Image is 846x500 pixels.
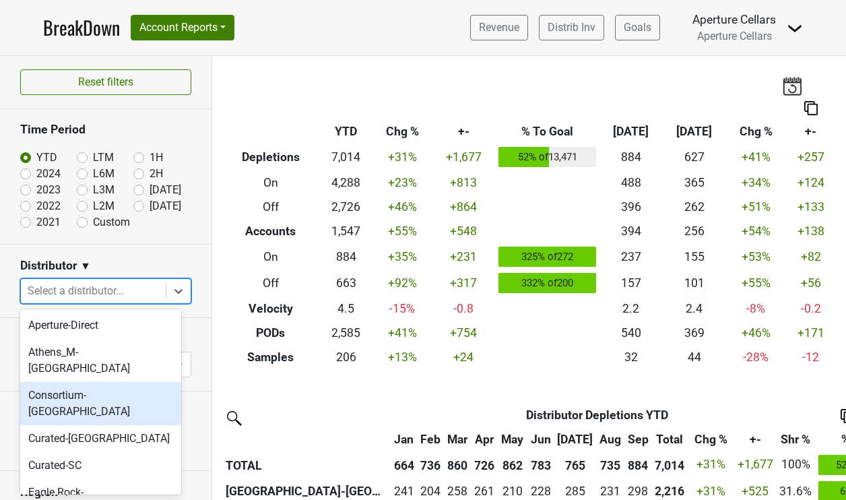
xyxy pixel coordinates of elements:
[738,458,773,471] span: +1,677
[20,312,181,339] div: Aperture-Direct
[319,321,372,345] td: 2,585
[319,270,372,297] td: 663
[692,11,776,28] div: Aperture Cellars
[726,243,785,270] td: +53 %
[222,270,319,297] th: Off
[599,321,663,345] td: 540
[222,427,391,451] th: &nbsp;: activate to sort column ascending
[785,144,836,171] td: +257
[432,144,495,171] td: +1,677
[444,427,471,451] th: Mar: activate to sort column ascending
[651,427,688,451] th: Total: activate to sort column ascending
[557,482,593,500] div: 285
[372,243,432,270] td: +35 %
[418,451,445,478] th: 736
[20,259,77,273] h3: Distributor
[418,403,777,427] th: Distributor Depletions YTD
[663,219,726,243] td: 256
[222,170,319,195] th: On
[372,144,432,171] td: +31 %
[777,451,816,478] td: 100%
[785,195,836,219] td: +133
[663,144,726,171] td: 627
[527,451,554,478] th: 783
[785,345,836,369] td: -12
[372,219,432,243] td: +55 %
[432,321,495,345] td: +754
[734,427,777,451] th: +-: activate to sort column ascending
[655,482,684,500] div: 2,216
[43,13,120,42] a: BreakDown
[599,120,663,144] th: [DATE]
[432,120,495,144] th: +-
[150,198,181,214] label: [DATE]
[599,243,663,270] td: 237
[663,243,726,270] td: 155
[319,219,372,243] td: 1,547
[36,198,61,214] label: 2022
[319,345,372,369] td: 206
[80,258,91,274] span: ▼
[500,482,524,500] div: 210
[726,195,785,219] td: +51 %
[539,15,604,40] a: Distrib Inv
[222,451,391,478] th: TOTAL
[785,219,836,243] td: +138
[93,198,115,214] label: L2M
[319,195,372,219] td: 2,726
[319,170,372,195] td: 4,288
[222,144,319,171] th: Depletions
[93,214,130,230] label: Custom
[726,270,785,297] td: +55 %
[696,458,725,471] span: +31%
[432,219,495,243] td: +548
[697,30,772,42] span: Aperture Cellars
[222,243,319,270] th: On
[663,270,726,297] td: 101
[726,120,785,144] th: Chg %
[726,296,785,321] td: -8 %
[599,170,663,195] td: 488
[726,144,785,171] td: +41 %
[527,427,554,451] th: Jun: activate to sort column ascending
[785,120,836,144] th: +-
[222,321,319,345] th: PODs
[497,451,527,478] th: 862
[785,296,836,321] td: -0.2
[36,150,57,166] label: YTD
[785,321,836,345] td: +171
[777,427,816,451] th: Shr %: activate to sort column ascending
[131,15,234,40] button: Account Reports
[394,482,414,500] div: 241
[497,427,527,451] th: May: activate to sort column ascending
[20,382,181,425] div: Consortium-[GEOGRAPHIC_DATA]
[599,296,663,321] td: 2.2
[20,452,181,479] div: Curated-SC
[663,195,726,219] td: 262
[785,170,836,195] td: +124
[222,345,319,369] th: Samples
[785,243,836,270] td: +82
[391,427,418,451] th: Jan: activate to sort column ascending
[36,182,61,198] label: 2023
[599,144,663,171] td: 884
[624,427,652,451] th: Sep: activate to sort column ascending
[93,150,114,166] label: LTM
[663,170,726,195] td: 365
[474,482,494,500] div: 261
[804,101,818,115] img: Copy to clipboard
[432,270,495,297] td: +317
[782,76,802,95] img: last_updated_date
[372,296,432,321] td: -15 %
[651,451,688,478] th: 7,014
[20,123,191,137] h3: Time Period
[432,345,495,369] td: +24
[432,296,495,321] td: -0.8
[663,345,726,369] td: 44
[726,345,785,369] td: -28 %
[222,219,319,243] th: Accounts
[471,427,498,451] th: Apr: activate to sort column ascending
[599,219,663,243] td: 394
[599,270,663,297] td: 157
[596,427,624,451] th: Aug: activate to sort column ascending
